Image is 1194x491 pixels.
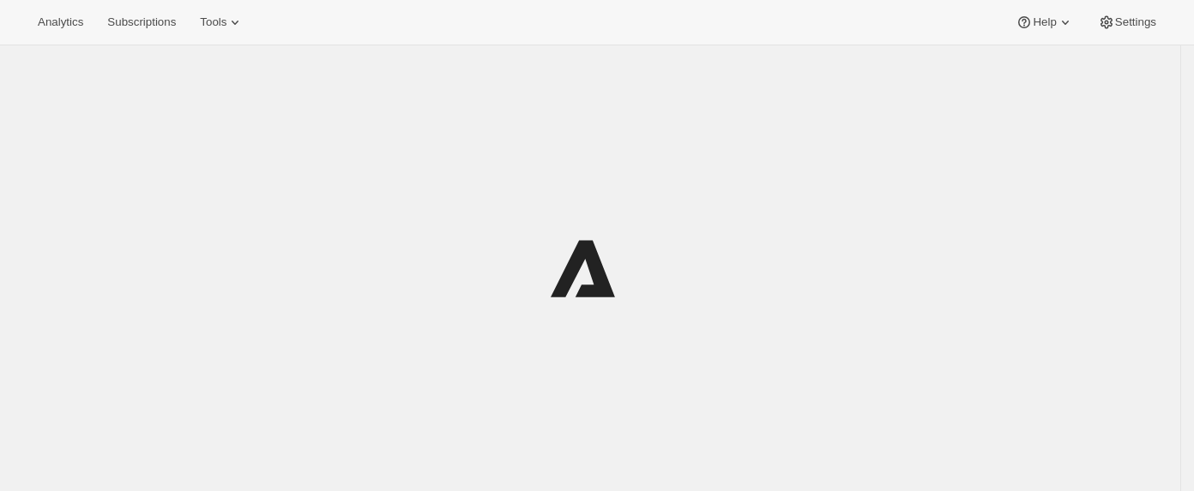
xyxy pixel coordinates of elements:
button: Settings [1088,10,1167,34]
button: Help [1005,10,1083,34]
span: Subscriptions [107,15,176,29]
button: Subscriptions [97,10,186,34]
span: Settings [1115,15,1156,29]
button: Tools [190,10,254,34]
button: Analytics [27,10,93,34]
span: Tools [200,15,226,29]
span: Analytics [38,15,83,29]
span: Help [1033,15,1056,29]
